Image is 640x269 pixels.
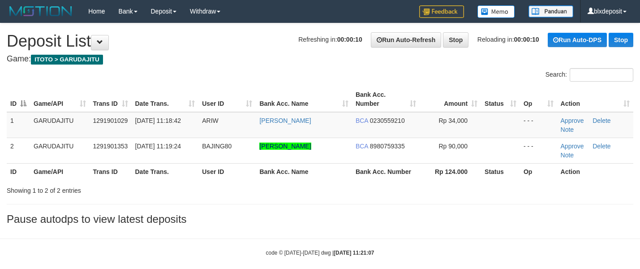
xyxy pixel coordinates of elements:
div: Showing 1 to 2 of 2 entries [7,182,260,195]
span: BCA [356,117,368,124]
a: Stop [609,33,633,47]
th: Game/API [30,163,90,180]
th: Bank Acc. Number [352,163,420,180]
td: GARUDAJITU [30,112,90,138]
span: Copy 8980759335 to clipboard [370,143,405,150]
a: Note [561,152,574,159]
h4: Game: [7,55,633,64]
a: Delete [593,117,610,124]
span: 1291901353 [93,143,128,150]
strong: [DATE] 11:21:07 [334,250,374,256]
label: Search: [546,68,633,82]
th: User ID [198,163,256,180]
small: code © [DATE]-[DATE] dwg | [266,250,374,256]
img: Button%20Memo.svg [477,5,515,18]
td: 2 [7,138,30,163]
th: Trans ID: activate to sort column ascending [90,87,132,112]
span: 1291901029 [93,117,128,124]
th: Op: activate to sort column ascending [520,87,557,112]
th: Bank Acc. Number: activate to sort column ascending [352,87,420,112]
th: Bank Acc. Name [256,163,352,180]
h3: Pause autodps to view latest deposits [7,213,633,225]
th: Status: activate to sort column ascending [481,87,520,112]
a: Run Auto-DPS [548,33,607,47]
th: Trans ID [90,163,132,180]
span: BCA [356,143,368,150]
a: Delete [593,143,610,150]
th: Amount: activate to sort column ascending [420,87,481,112]
img: Feedback.jpg [419,5,464,18]
td: GARUDAJITU [30,138,90,163]
img: panduan.png [528,5,573,17]
td: - - - [520,138,557,163]
th: Action [557,163,633,180]
span: Reloading in: [477,36,539,43]
th: Action: activate to sort column ascending [557,87,633,112]
th: Status [481,163,520,180]
th: Game/API: activate to sort column ascending [30,87,90,112]
td: 1 [7,112,30,138]
img: MOTION_logo.png [7,4,75,18]
th: Op [520,163,557,180]
input: Search: [570,68,633,82]
span: ARIW [202,117,219,124]
td: - - - [520,112,557,138]
th: User ID: activate to sort column ascending [198,87,256,112]
span: [DATE] 11:19:24 [135,143,181,150]
span: Rp 90,000 [438,143,468,150]
a: Stop [443,32,468,48]
h1: Deposit List [7,32,633,50]
th: Date Trans.: activate to sort column ascending [132,87,199,112]
span: BAJING80 [202,143,232,150]
th: Date Trans. [132,163,199,180]
span: ITOTO > GARUDAJITU [31,55,103,65]
a: [PERSON_NAME] [259,117,311,124]
th: Bank Acc. Name: activate to sort column ascending [256,87,352,112]
th: ID [7,163,30,180]
a: Approve [561,143,584,150]
th: Rp 124.000 [420,163,481,180]
strong: 00:00:10 [337,36,362,43]
span: [DATE] 11:18:42 [135,117,181,124]
a: Approve [561,117,584,124]
span: Refreshing in: [298,36,362,43]
strong: 00:00:10 [514,36,539,43]
a: Run Auto-Refresh [371,32,441,48]
span: Rp 34,000 [438,117,468,124]
a: [PERSON_NAME] [259,143,311,150]
span: Copy 0230559210 to clipboard [370,117,405,124]
th: ID: activate to sort column descending [7,87,30,112]
a: Note [561,126,574,133]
